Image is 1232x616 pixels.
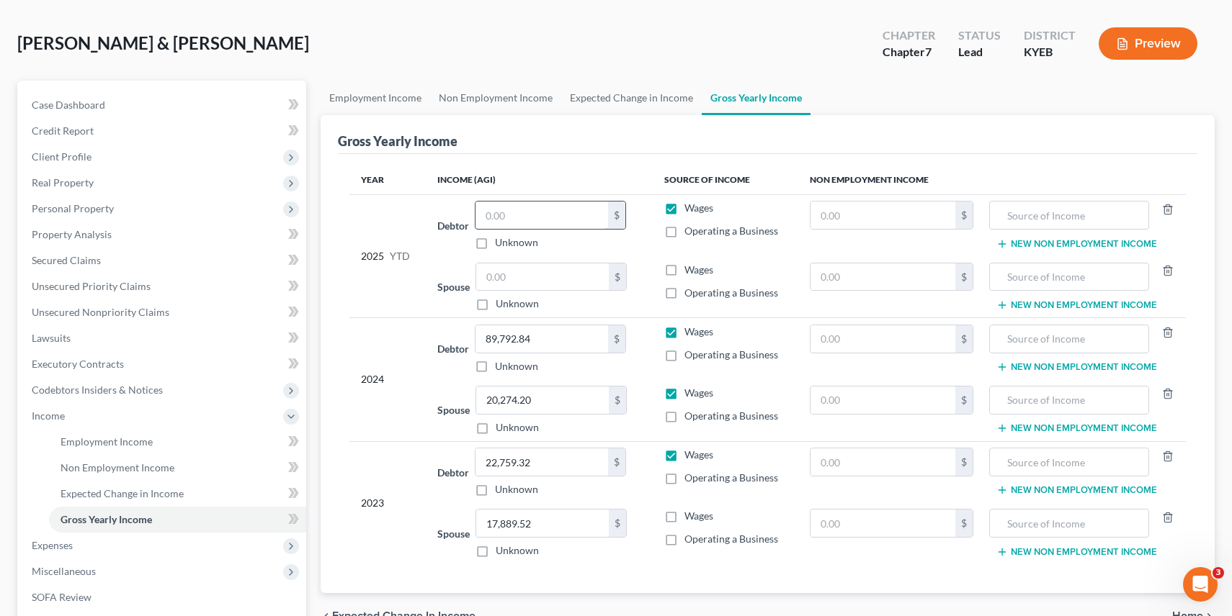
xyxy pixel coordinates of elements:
[495,482,538,497] label: Unknown
[321,81,430,115] a: Employment Income
[32,150,91,163] span: Client Profile
[61,435,153,448] span: Employment Income
[32,358,124,370] span: Executory Contracts
[997,263,1142,291] input: Source of Income
[684,409,778,422] span: Operating a Business
[496,420,539,435] label: Unknown
[49,429,306,455] a: Employment Income
[495,359,538,373] label: Unknown
[684,201,713,214] span: Wages
[476,448,608,476] input: 0.00
[32,202,114,214] span: Personal Property
[476,325,608,353] input: 0.00
[20,299,306,325] a: Unsecured Nonpriority Claims
[437,218,469,233] label: Debtor
[61,487,184,499] span: Expected Change in Income
[32,409,65,422] span: Income
[20,351,306,377] a: Executory Contracts
[61,461,174,474] span: Non Employment Income
[32,306,169,318] span: Unsecured Nonpriority Claims
[361,201,415,311] div: 2025
[684,471,778,484] span: Operating a Business
[684,509,713,522] span: Wages
[49,481,306,507] a: Expected Change in Income
[996,299,1157,311] button: New Non Employment Income
[20,325,306,351] a: Lawsuits
[684,386,713,399] span: Wages
[811,263,955,291] input: 0.00
[684,286,778,299] span: Operating a Business
[20,92,306,118] a: Case Dashboard
[955,325,973,353] div: $
[996,238,1157,250] button: New Non Employment Income
[361,325,415,435] div: 2024
[32,254,101,266] span: Secured Claims
[437,279,470,294] label: Spouse
[811,509,955,537] input: 0.00
[32,124,94,137] span: Credit Report
[811,201,955,229] input: 0.00
[32,591,91,603] span: SOFA Review
[561,81,702,115] a: Expected Change in Income
[609,386,626,414] div: $
[609,509,626,537] div: $
[955,263,973,291] div: $
[996,484,1157,496] button: New Non Employment Income
[798,166,1186,194] th: Non Employment Income
[437,526,470,541] label: Spouse
[496,296,539,311] label: Unknown
[361,448,415,558] div: 2023
[20,584,306,610] a: SOFA Review
[996,361,1157,373] button: New Non Employment Income
[495,235,538,250] label: Unknown
[32,228,112,240] span: Property Analysis
[32,99,105,111] span: Case Dashboard
[996,422,1157,434] button: New Non Employment Income
[925,45,932,58] span: 7
[811,448,955,476] input: 0.00
[684,325,713,338] span: Wages
[476,201,608,229] input: 0.00
[684,533,778,545] span: Operating a Business
[811,386,955,414] input: 0.00
[1024,27,1076,44] div: District
[608,201,625,229] div: $
[955,448,973,476] div: $
[437,465,469,480] label: Debtor
[997,509,1142,537] input: Source of Income
[684,348,778,361] span: Operating a Business
[608,448,625,476] div: $
[653,166,799,194] th: Source of Income
[996,546,1157,558] button: New Non Employment Income
[1024,44,1076,60] div: KYEB
[390,249,410,263] span: YTD
[883,44,935,60] div: Chapter
[49,455,306,481] a: Non Employment Income
[430,81,561,115] a: Non Employment Income
[997,448,1142,476] input: Source of Income
[684,225,778,237] span: Operating a Business
[476,263,609,291] input: 0.00
[609,263,626,291] div: $
[997,201,1142,229] input: Source of Income
[349,166,427,194] th: Year
[20,222,306,248] a: Property Analysis
[1213,567,1224,579] span: 3
[476,509,609,537] input: 0.00
[32,384,163,396] span: Codebtors Insiders & Notices
[20,248,306,273] a: Secured Claims
[338,132,457,150] div: Gross Yearly Income
[958,27,1001,44] div: Status
[32,176,94,189] span: Real Property
[958,44,1001,60] div: Lead
[61,513,152,525] span: Gross Yearly Income
[426,166,653,194] th: Income (AGI)
[702,81,811,115] a: Gross Yearly Income
[955,201,973,229] div: $
[955,386,973,414] div: $
[476,386,609,414] input: 0.00
[684,263,713,276] span: Wages
[883,27,935,44] div: Chapter
[49,507,306,533] a: Gross Yearly Income
[437,402,470,417] label: Spouse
